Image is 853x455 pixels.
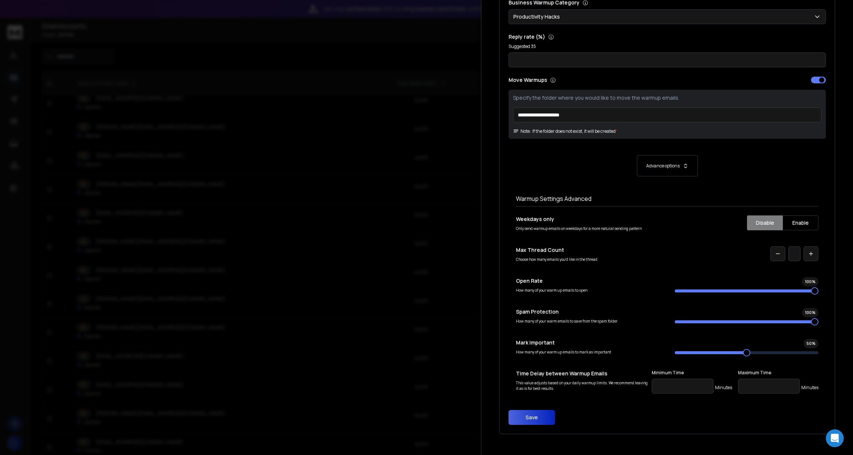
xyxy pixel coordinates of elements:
button: Disable [747,215,783,230]
p: Suggested 35 [509,44,826,49]
button: Advance options [516,155,818,176]
p: Minutes [801,385,818,391]
div: Open Intercom Messenger [826,429,844,447]
p: Mark Important [516,339,660,346]
p: Weekdays only [516,215,660,223]
span: Note: [513,128,531,134]
label: Maximum Time [738,370,818,376]
div: 100 % [802,277,818,286]
div: 100 % [802,308,818,317]
p: Productivity Hacks [513,13,563,20]
p: Open Rate [516,277,660,285]
p: If the folder does not exist, it will be created [532,128,616,134]
h1: Warmup Settings Advanced [516,194,818,203]
p: Spam Protection [516,308,660,315]
p: Choose how many emails you'd like in the thread [516,257,660,262]
p: How many of your warm emails to save from the spam folder [516,318,660,324]
p: Max Thread Count [516,246,660,254]
p: Reply rate (%) [509,33,826,41]
p: How many of your warm up emails to open [516,288,660,293]
label: Minimum Time [652,370,732,376]
div: 50 % [804,339,818,348]
p: Time Delay between Warmup Emails [516,370,649,377]
button: Save [509,410,555,425]
p: Only send warmup emails on weekdays for a more natural sending pattern [516,226,660,231]
button: Enable [783,215,818,230]
p: This value adjusts based on your daily warmup limits. We recommend leaving it as is for best resu... [516,380,649,391]
p: How many of your warm up emails to mark as important [516,349,660,355]
p: Advance options [646,163,680,169]
p: Specify the folder where you would like to move the warmup emails. [513,94,821,102]
p: Minutes [715,385,732,391]
p: Move Warmups [509,76,665,84]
